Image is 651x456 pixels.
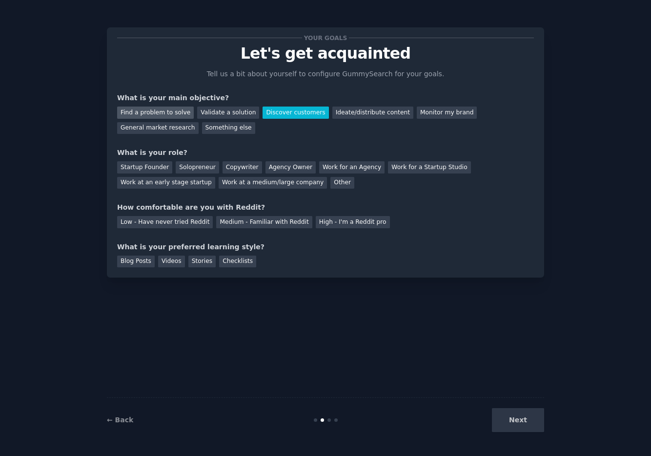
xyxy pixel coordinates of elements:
[117,161,172,174] div: Startup Founder
[117,93,534,103] div: What is your main objective?
[330,177,354,189] div: Other
[203,69,448,79] p: Tell us a bit about yourself to configure GummySearch for your goals.
[117,202,534,213] div: How comfortable are you with Reddit?
[107,416,133,424] a: ← Back
[263,107,328,119] div: Discover customers
[188,256,216,268] div: Stories
[332,107,413,119] div: Ideate/distribute content
[388,161,470,174] div: Work for a Startup Studio
[117,242,534,252] div: What is your preferred learning style?
[223,161,262,174] div: Copywriter
[265,161,316,174] div: Agency Owner
[219,256,256,268] div: Checklists
[158,256,185,268] div: Videos
[216,216,312,228] div: Medium - Familiar with Reddit
[117,148,534,158] div: What is your role?
[117,216,213,228] div: Low - Have never tried Reddit
[197,107,259,119] div: Validate a solution
[117,177,215,189] div: Work at an early stage startup
[117,256,155,268] div: Blog Posts
[316,216,390,228] div: High - I'm a Reddit pro
[117,45,534,62] p: Let's get acquainted
[117,122,199,134] div: General market research
[117,107,194,119] div: Find a problem to solve
[202,122,255,134] div: Something else
[219,177,327,189] div: Work at a medium/large company
[417,107,477,119] div: Monitor my brand
[176,161,219,174] div: Solopreneur
[319,161,385,174] div: Work for an Agency
[302,33,349,43] span: Your goals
